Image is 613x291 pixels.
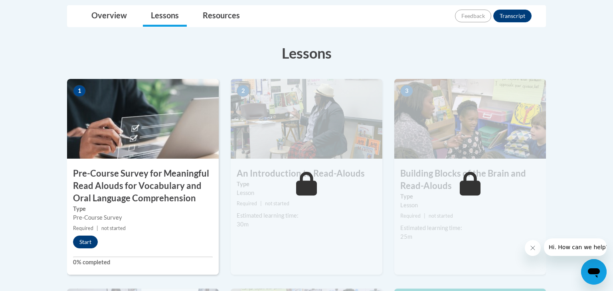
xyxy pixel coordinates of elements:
[73,258,213,267] label: 0% completed
[83,6,135,27] a: Overview
[237,180,376,189] label: Type
[237,221,249,228] span: 30m
[525,240,541,256] iframe: Close message
[265,201,289,206] span: not started
[394,167,546,192] h3: Building Blocks of the Brain and Read-Alouds
[73,204,213,213] label: Type
[455,10,491,22] button: Feedback
[429,213,453,219] span: not started
[5,6,65,12] span: Hi. How can we help?
[581,259,607,285] iframe: Button to launch messaging window
[394,79,546,159] img: Course Image
[400,192,540,201] label: Type
[97,225,98,231] span: |
[195,6,248,27] a: Resources
[237,189,376,197] div: Lesson
[67,167,219,204] h3: Pre-Course Survey for Meaningful Read Alouds for Vocabulary and Oral Language Comprehension
[231,167,382,180] h3: An Introduction to Read-Alouds
[544,238,607,256] iframe: Message from company
[73,213,213,222] div: Pre-Course Survey
[400,213,421,219] span: Required
[493,10,532,22] button: Transcript
[424,213,425,219] span: |
[67,79,219,159] img: Course Image
[73,236,98,248] button: Start
[400,85,413,97] span: 3
[260,201,262,206] span: |
[400,224,540,232] div: Estimated learning time:
[237,211,376,220] div: Estimated learning time:
[237,201,257,206] span: Required
[400,201,540,210] div: Lesson
[237,85,249,97] span: 2
[67,43,546,63] h3: Lessons
[143,6,187,27] a: Lessons
[400,233,412,240] span: 25m
[101,225,126,231] span: not started
[73,85,86,97] span: 1
[231,79,382,159] img: Course Image
[73,225,93,231] span: Required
